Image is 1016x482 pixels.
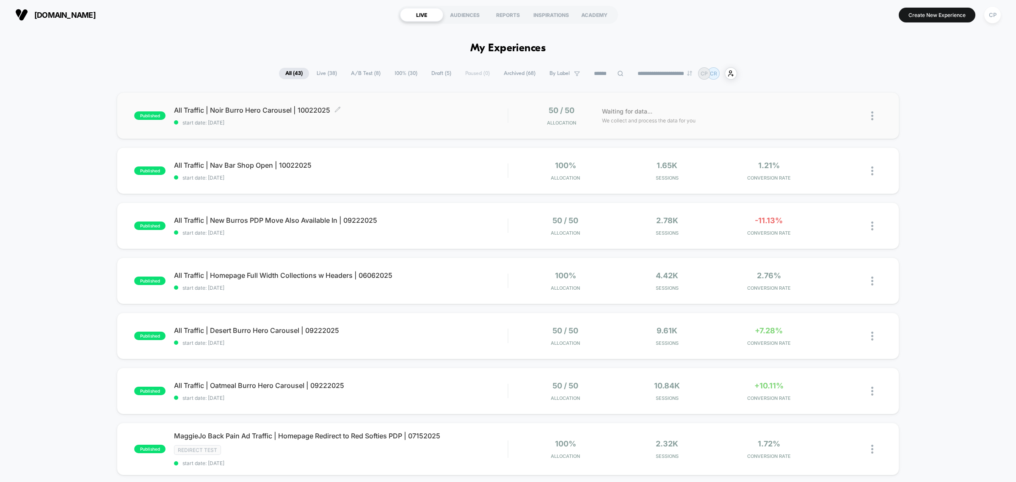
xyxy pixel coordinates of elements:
span: Sessions [618,175,716,181]
div: INSPIRATIONS [530,8,573,22]
button: [DOMAIN_NAME] [13,8,98,22]
h1: My Experiences [470,42,546,55]
span: published [134,387,166,395]
img: close [871,111,873,120]
div: CP [984,7,1001,23]
span: 1.21% [758,161,780,170]
span: All Traffic | Desert Burro Hero Carousel | 09222025 [174,326,508,335]
span: CONVERSION RATE [720,340,817,346]
span: published [134,277,166,285]
img: close [871,222,873,230]
span: 50 / 50 [552,326,578,335]
span: start date: [DATE] [174,460,508,466]
span: Sessions [618,395,716,401]
button: Create New Experience [899,8,975,22]
span: Sessions [618,230,716,236]
span: We collect and process the data for you [602,116,696,125]
span: +7.28% [755,326,783,335]
span: published [134,222,166,230]
span: start date: [DATE] [174,230,508,236]
span: published [134,332,166,340]
img: close [871,277,873,285]
span: All Traffic | Homepage Full Width Collections w Headers | 06062025 [174,271,508,280]
span: start date: [DATE] [174,285,508,291]
span: start date: [DATE] [174,340,508,346]
span: MaggieJo Back Pain Ad Traffic | Homepage Redirect to Red Softies PDP | 07152025 [174,432,508,440]
span: start date: [DATE] [174,395,508,401]
span: Allocation [551,453,580,459]
span: CONVERSION RATE [720,453,817,459]
span: Draft ( 5 ) [425,68,458,79]
span: 2.76% [757,271,781,280]
button: CP [982,6,1003,24]
span: Allocation [551,395,580,401]
span: published [134,111,166,120]
span: 50 / 50 [552,216,578,225]
span: 50 / 50 [552,381,578,390]
span: -11.13% [755,216,783,225]
img: close [871,166,873,175]
span: CONVERSION RATE [720,230,817,236]
img: close [871,332,873,341]
span: 10.84k [654,381,680,390]
span: 4.42k [656,271,678,280]
span: A/B Test ( 8 ) [345,68,387,79]
span: All Traffic | Noir Burro Hero Carousel | 10022025 [174,106,508,114]
div: AUDIENCES [443,8,486,22]
p: CR [710,70,717,77]
span: Allocation [551,285,580,291]
span: All Traffic | New Burros PDP Move Also Available In | 09222025 [174,216,508,224]
div: ACADEMY [573,8,616,22]
span: Allocation [547,120,576,126]
span: Sessions [618,340,716,346]
span: start date: [DATE] [174,175,508,181]
span: 9.61k [657,326,677,335]
span: Allocation [551,340,580,346]
img: close [871,445,873,454]
span: +10.11% [754,381,784,390]
span: Allocation [551,175,580,181]
span: All Traffic | Oatmeal Burro Hero Carousel | 09222025 [174,381,508,390]
span: By Label [549,70,570,77]
span: published [134,166,166,175]
span: CONVERSION RATE [720,175,817,181]
span: Live ( 38 ) [310,68,343,79]
span: 2.32k [656,439,678,448]
p: CP [701,70,708,77]
span: 100% [555,271,576,280]
div: LIVE [400,8,443,22]
span: Allocation [551,230,580,236]
img: end [687,71,692,76]
span: 1.65k [657,161,677,170]
div: REPORTS [486,8,530,22]
span: CONVERSION RATE [720,395,817,401]
span: Sessions [618,453,716,459]
span: 100% [555,439,576,448]
span: 2.78k [656,216,678,225]
img: close [871,387,873,396]
span: 50 / 50 [549,106,574,115]
span: 100% ( 30 ) [388,68,424,79]
span: 100% [555,161,576,170]
span: All Traffic | Nav Bar Shop Open | 10022025 [174,161,508,169]
span: published [134,445,166,453]
span: Waiting for data... [602,107,652,116]
img: Visually logo [15,8,28,21]
span: Redirect Test [174,445,221,455]
span: Archived ( 68 ) [497,68,542,79]
span: CONVERSION RATE [720,285,817,291]
span: 1.72% [758,439,780,448]
span: start date: [DATE] [174,119,508,126]
span: All ( 43 ) [279,68,309,79]
span: [DOMAIN_NAME] [34,11,96,19]
span: Sessions [618,285,716,291]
